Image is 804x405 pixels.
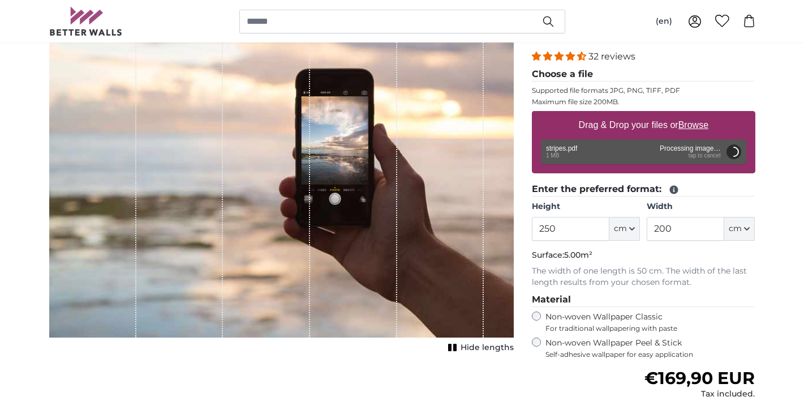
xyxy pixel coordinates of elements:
span: Self-adhesive wallpaper for easy application [545,350,755,359]
u: Browse [678,120,708,130]
button: Hide lengths [445,340,514,356]
legend: Material [532,293,755,307]
span: 5.00m² [564,250,592,260]
label: Height [532,201,640,212]
label: Non-woven Wallpaper Peel & Stick [545,338,755,359]
img: Betterwalls [49,7,123,36]
span: For traditional wallpapering with paste [545,324,755,333]
p: Maximum file size 200MB. [532,97,755,106]
label: Width [647,201,755,212]
p: Surface: [532,250,755,261]
span: 32 reviews [588,51,635,62]
legend: Enter the preferred format: [532,182,755,197]
label: Drag & Drop your files or [574,114,712,137]
div: Tax included. [644,389,755,400]
span: €169,90 EUR [644,368,755,389]
legend: Choose a file [532,67,755,82]
span: 4.31 stars [532,51,588,62]
span: cm [729,223,742,235]
span: cm [614,223,627,235]
p: The width of one length is 50 cm. The width of the last length results from your chosen format. [532,266,755,288]
label: Non-woven Wallpaper Classic [545,312,755,333]
button: cm [724,217,755,241]
button: (en) [647,11,681,32]
p: Supported file formats JPG, PNG, TIFF, PDF [532,86,755,95]
button: cm [609,217,640,241]
span: Hide lengths [461,342,514,353]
